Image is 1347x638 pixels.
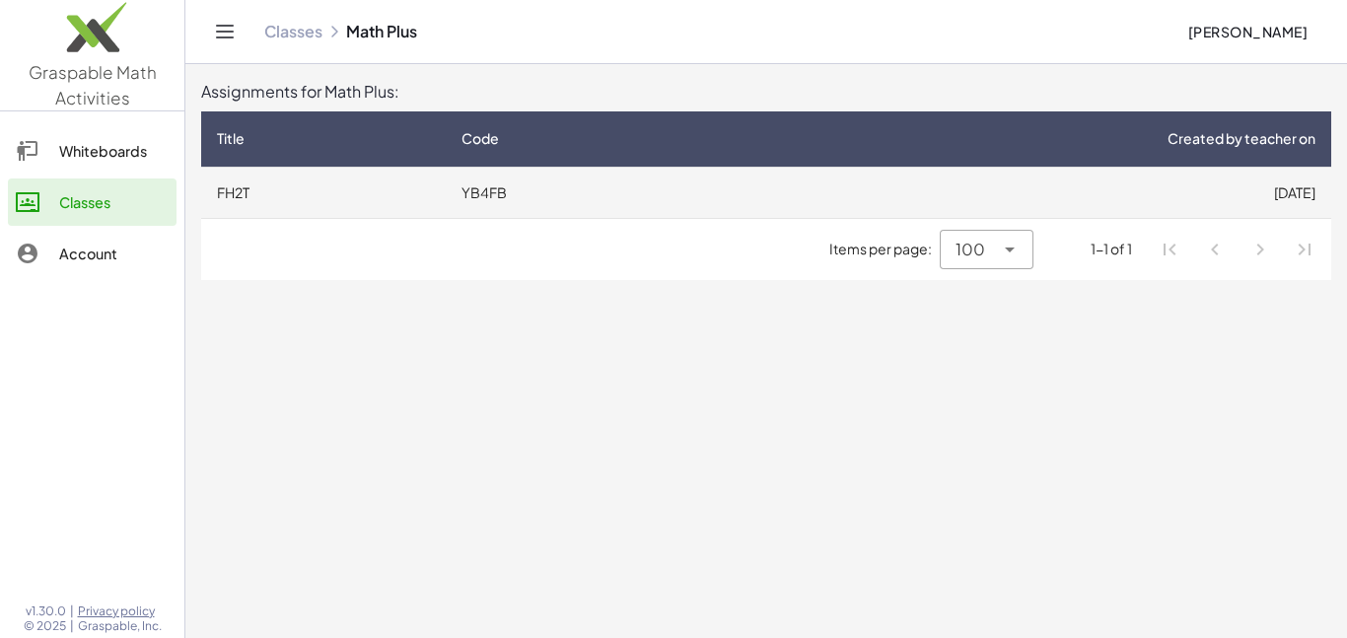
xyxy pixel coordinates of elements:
[956,238,985,261] span: 100
[1171,14,1323,49] button: [PERSON_NAME]
[78,603,162,619] a: Privacy policy
[446,167,720,218] td: YB4FB
[29,61,157,108] span: Graspable Math Activities
[70,618,74,634] span: |
[1091,239,1132,259] div: 1-1 of 1
[217,128,245,149] span: Title
[461,128,499,149] span: Code
[829,239,940,259] span: Items per page:
[8,230,177,277] a: Account
[78,618,162,634] span: Graspable, Inc.
[59,190,169,214] div: Classes
[720,167,1331,218] td: [DATE]
[8,127,177,175] a: Whiteboards
[26,603,66,619] span: v1.30.0
[24,618,66,634] span: © 2025
[264,22,322,41] a: Classes
[209,16,241,47] button: Toggle navigation
[59,139,169,163] div: Whiteboards
[8,178,177,226] a: Classes
[1168,128,1315,149] span: Created by teacher on
[201,80,1331,104] div: Assignments for Math Plus:
[1148,227,1327,272] nav: Pagination Navigation
[70,603,74,619] span: |
[1187,23,1308,40] span: [PERSON_NAME]
[201,167,446,218] td: FH2T
[59,242,169,265] div: Account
